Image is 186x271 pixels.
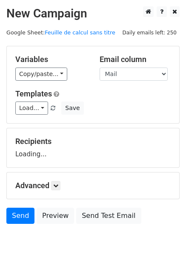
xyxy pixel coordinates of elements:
[76,208,141,224] a: Send Test Email
[15,55,87,64] h5: Variables
[6,29,115,36] small: Google Sheet:
[6,208,34,224] a: Send
[15,181,171,190] h5: Advanced
[15,102,48,115] a: Load...
[6,6,180,21] h2: New Campaign
[37,208,74,224] a: Preview
[119,28,180,37] span: Daily emails left: 250
[45,29,115,36] a: Feuille de calcul sans titre
[15,89,52,98] a: Templates
[15,137,171,146] h5: Recipients
[119,29,180,36] a: Daily emails left: 250
[61,102,83,115] button: Save
[15,68,67,81] a: Copy/paste...
[15,137,171,159] div: Loading...
[100,55,171,64] h5: Email column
